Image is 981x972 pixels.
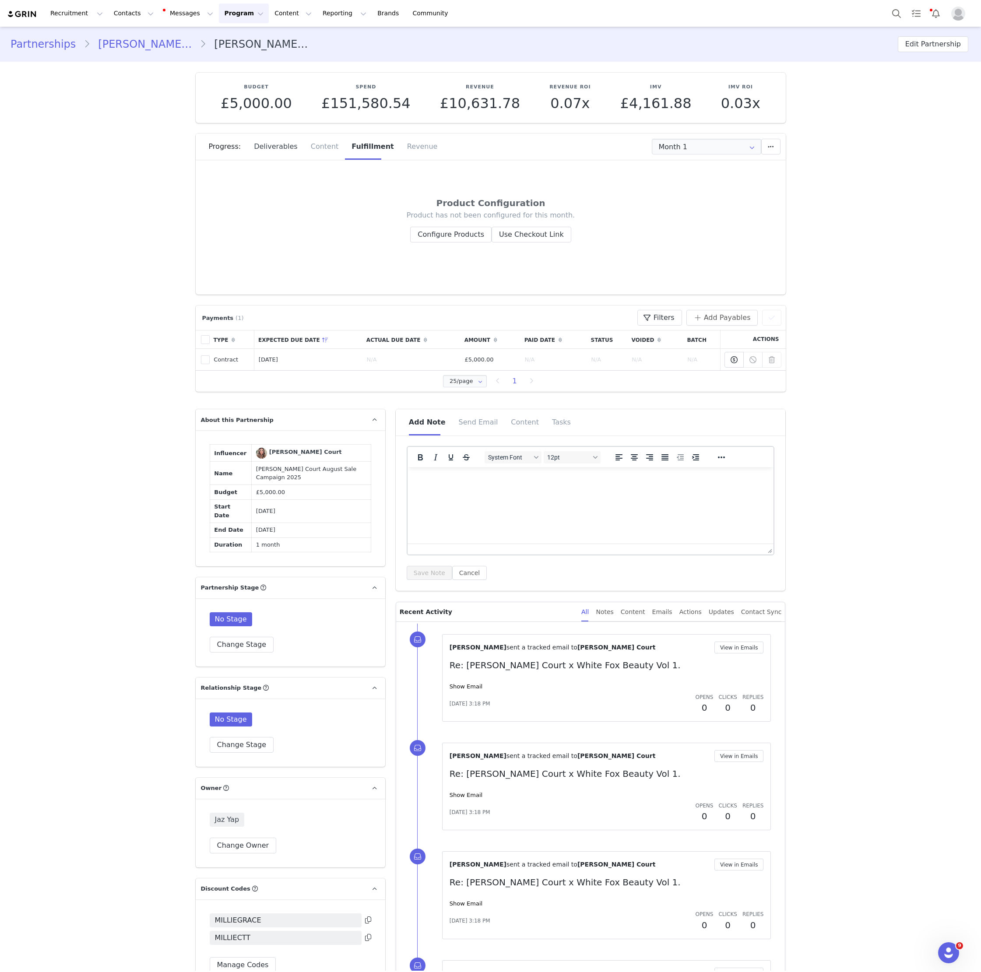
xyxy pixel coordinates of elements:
th: Voided [628,330,683,349]
td: Influencer [210,445,252,462]
button: Align right [642,451,657,463]
th: Expected Due Date [254,330,362,349]
p: Re: [PERSON_NAME] Court x White Fox Beauty Vol 1. [450,767,764,780]
td: Budget [210,485,252,500]
td: Duration [210,537,252,552]
li: 1 [507,375,523,387]
span: [PERSON_NAME] Court [577,752,655,759]
h2: 0 [718,919,737,932]
span: Filters [654,312,675,323]
span: Replies [742,803,764,809]
p: 0.07x [549,95,591,111]
td: [DATE] [254,349,362,371]
a: Show Email [450,683,482,690]
th: Paid Date [520,330,587,349]
div: Product has not been configured for this month. [225,211,757,220]
div: Updates [709,602,734,622]
button: Add Payables [686,310,758,326]
a: Partnerships [11,36,84,52]
td: Name [210,462,252,485]
button: Search [887,4,906,23]
p: Re: [PERSON_NAME] Court x White Fox Beauty Vol 1. [450,659,764,672]
span: [PERSON_NAME] [450,861,506,868]
span: MILLIECTT [215,933,251,943]
button: Reporting [317,4,372,23]
th: Type [210,330,255,349]
h2: 0 [742,810,764,823]
img: grin logo [7,10,38,18]
div: Contact Sync [741,602,782,622]
button: Align left [612,451,626,463]
td: [DATE] [252,523,371,537]
th: Actions [720,330,786,349]
button: Strikethrough [459,451,474,463]
div: Progress: [209,133,248,160]
td: N/A [587,349,628,371]
button: Change Stage [210,637,274,653]
span: MILLIEGRACE [215,915,261,926]
a: Brands [372,4,407,23]
a: [PERSON_NAME] Court [90,36,200,52]
h2: 0 [718,810,737,823]
div: Fulfillment [345,133,400,160]
button: Underline [443,451,458,463]
p: Recent Activity [400,602,574,621]
a: Community [408,4,457,23]
h2: 0 [696,919,714,932]
button: Change Owner [210,838,277,853]
p: Re: [PERSON_NAME] Court x White Fox Beauty Vol 1. [450,876,764,889]
h2: 0 [696,701,714,714]
button: Cancel [452,566,487,580]
button: Increase indent [688,451,703,463]
button: Content [269,4,317,23]
td: N/A [520,349,587,371]
span: Replies [742,694,764,700]
span: Clicks [718,803,737,809]
a: Tasks [907,4,926,23]
h2: 0 [696,810,714,823]
h2: 0 [742,919,764,932]
span: [DATE] 3:18 PM [450,808,490,816]
span: [PERSON_NAME] [450,752,506,759]
div: Revenue [401,133,438,160]
a: [PERSON_NAME] Court [256,448,342,459]
span: No Stage [210,612,252,626]
span: [PERSON_NAME] Court [577,861,655,868]
div: Product Configuration [225,197,757,210]
div: All [581,602,589,622]
td: N/A [683,349,720,371]
div: Actions [679,602,702,622]
span: 9 [956,942,963,949]
div: Notes [596,602,613,622]
button: View in Emails [714,642,764,653]
button: Align center [627,451,642,463]
span: sent a tracked email to [506,644,577,651]
td: N/A [628,349,683,371]
p: 0.03x [721,95,760,111]
button: Contacts [109,4,159,23]
span: Send Email [459,418,498,426]
button: Save Note [407,566,452,580]
button: Messages [159,4,218,23]
span: [DATE] 3:18 PM [450,917,490,925]
span: £5,000.00 [256,489,285,495]
span: £5,000.00 [221,95,292,112]
div: Press the Up and Down arrow keys to resize the editor. [764,544,774,554]
div: Payments [200,314,248,323]
span: Clicks [718,694,737,700]
div: Deliverables [247,133,304,160]
span: sent a tracked email to [506,861,577,868]
td: 1 month [252,537,371,552]
th: Status [587,330,628,349]
td: End Date [210,523,252,537]
p: Budget [221,84,292,91]
h2: 0 [742,701,764,714]
input: Select [652,139,761,154]
button: View in Emails [714,859,764,870]
span: System Font [488,454,531,461]
span: (1) [236,314,243,323]
p: IMV [620,84,692,91]
td: [PERSON_NAME] Court August Sale Campaign 2025 [252,462,371,485]
span: sent a tracked email to [506,752,577,759]
th: Batch [683,330,720,349]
